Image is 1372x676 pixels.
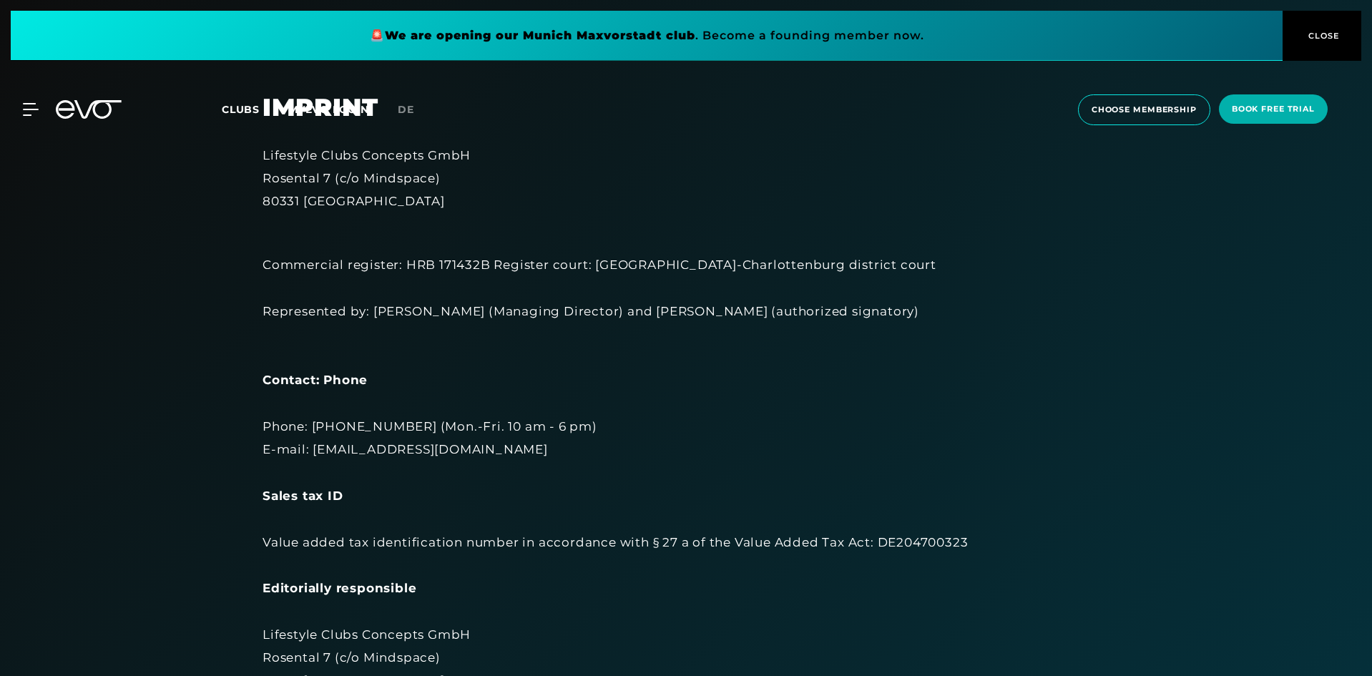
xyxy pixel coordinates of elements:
[263,373,368,387] strong: Contact: Phone
[1092,104,1197,116] span: choose membership
[1074,94,1215,125] a: choose membership
[263,489,343,503] strong: Sales tax ID
[288,103,369,116] a: MYEVO LOGIN
[1215,94,1332,125] a: book free trial
[222,102,288,116] a: Clubs
[398,103,414,116] span: de
[1305,29,1340,42] span: CLOSE
[1232,103,1315,115] span: book free trial
[263,144,1109,213] div: Lifestyle Clubs Concepts GmbH Rosental 7 (c/o Mindspace) 80331 [GEOGRAPHIC_DATA]
[222,103,260,116] span: Clubs
[1283,11,1361,61] button: CLOSE
[398,102,431,118] a: de
[263,581,416,595] strong: Editorially responsible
